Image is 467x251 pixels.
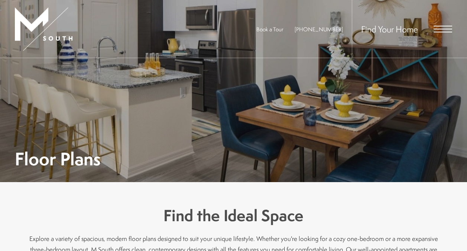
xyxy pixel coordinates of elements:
h1: Floor Plans [15,150,101,167]
img: MSouth [15,7,72,51]
button: Open Menu [434,26,452,32]
a: Book a Tour [256,25,283,33]
a: Find Your Home [361,23,418,35]
a: Call Us at 813-570-8014 [295,25,343,33]
span: [PHONE_NUMBER] [295,25,343,33]
h3: Find the Ideal Space [29,204,438,227]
